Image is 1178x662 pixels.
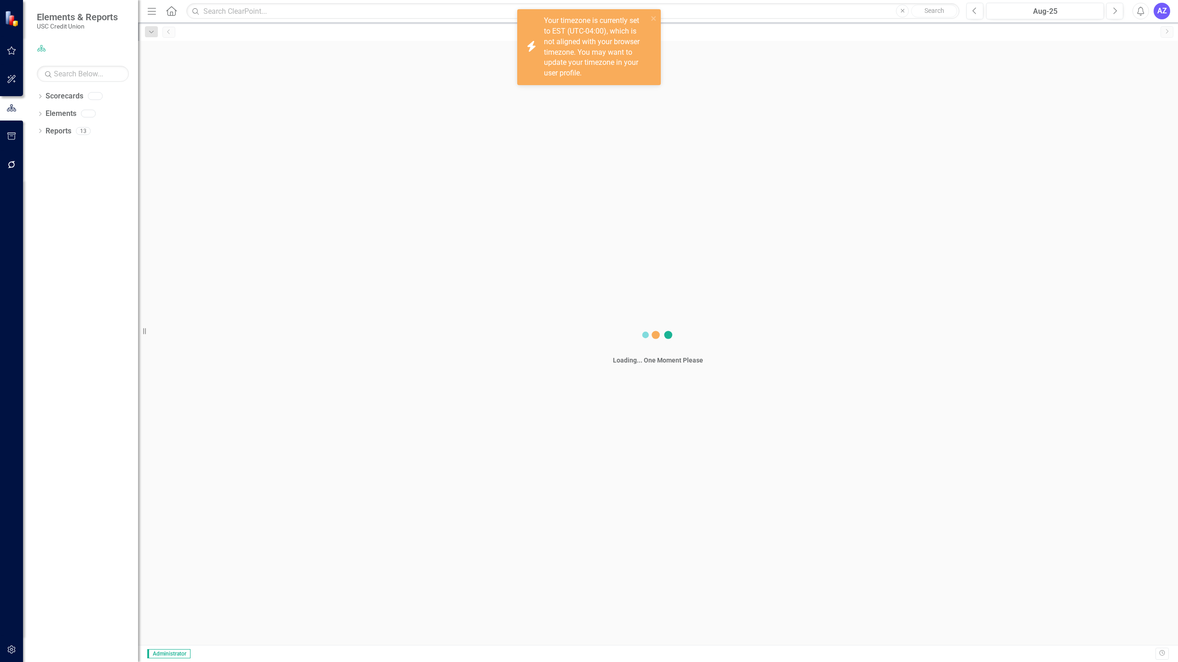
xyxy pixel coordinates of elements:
button: close [651,13,657,23]
input: Search Below... [37,66,129,82]
div: Your timezone is currently set to EST (UTC-04:00), which is not aligned with your browser timezon... [544,16,648,79]
a: Elements [46,109,76,119]
span: Search [924,7,944,14]
a: Scorecards [46,91,83,102]
a: Reports [46,126,71,137]
button: Search [911,5,957,17]
span: Elements & Reports [37,12,118,23]
small: USC Credit Union [37,23,118,30]
div: Aug-25 [989,6,1101,17]
img: ClearPoint Strategy [4,10,21,27]
div: Loading... One Moment Please [613,356,703,365]
button: Aug-25 [986,3,1104,19]
button: AZ [1154,3,1170,19]
div: 13 [76,127,91,135]
input: Search ClearPoint... [186,3,959,19]
span: Administrator [147,649,191,658]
